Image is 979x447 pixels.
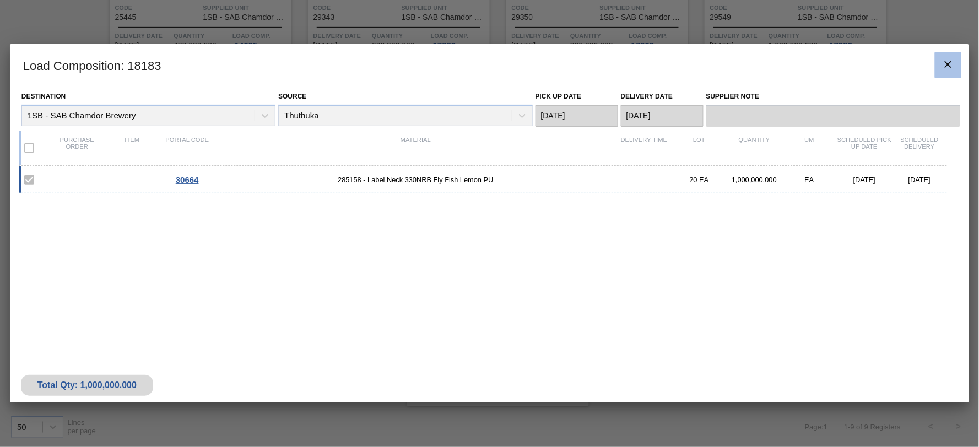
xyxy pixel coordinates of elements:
div: [DATE] [837,176,892,184]
div: Delivery Time [616,137,672,160]
div: Material [215,137,616,160]
label: Delivery Date [621,92,673,100]
div: 1,000,000.000 [727,176,782,184]
div: UM [782,137,837,160]
input: mm/dd/yyyy [536,105,618,127]
label: Source [278,92,306,100]
div: Lot [672,137,727,160]
div: Scheduled Delivery [892,137,947,160]
div: Total Qty: 1,000,000.000 [29,380,145,390]
div: Go to Order [160,175,215,184]
input: mm/dd/yyyy [621,105,704,127]
div: 20 EA [672,176,727,184]
div: EA [782,176,837,184]
div: Scheduled Pick up Date [837,137,892,160]
div: Item [105,137,160,160]
label: Supplier Note [706,89,960,105]
h3: Load Composition : 18183 [10,44,969,86]
span: 30664 [176,175,199,184]
div: Quantity [727,137,782,160]
div: Portal code [160,137,215,160]
label: Destination [21,92,66,100]
div: [DATE] [892,176,947,184]
div: Purchase order [50,137,105,160]
span: 285158 - Label Neck 330NRB Fly Fish Lemon PU [215,176,616,184]
label: Pick up Date [536,92,582,100]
